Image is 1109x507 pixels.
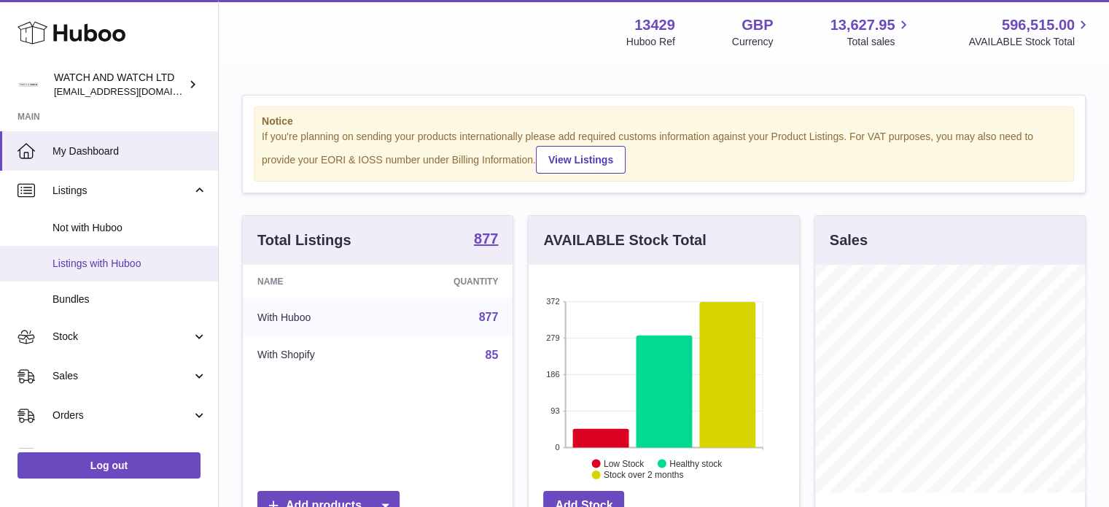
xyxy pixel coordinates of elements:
span: 13,627.95 [830,15,895,35]
th: Quantity [389,265,513,298]
span: AVAILABLE Stock Total [968,35,1092,49]
div: WATCH AND WATCH LTD [54,71,185,98]
span: Listings [52,184,192,198]
a: 85 [486,349,499,361]
div: Huboo Ref [626,35,675,49]
a: 13,627.95 Total sales [830,15,911,49]
a: 596,515.00 AVAILABLE Stock Total [968,15,1092,49]
img: internalAdmin-13429@internal.huboo.com [17,74,39,96]
span: Usage [52,448,207,462]
span: Sales [52,369,192,383]
a: Log out [17,452,201,479]
h3: Total Listings [257,231,351,250]
h3: AVAILABLE Stock Total [543,231,706,250]
text: 279 [546,333,559,342]
div: Currency [732,35,774,49]
div: If you're planning on sending your products internationally please add required customs informati... [262,130,1066,174]
h3: Sales [830,231,868,250]
span: My Dashboard [52,144,207,158]
a: View Listings [536,146,626,174]
span: Total sales [847,35,911,49]
text: Stock over 2 months [604,470,683,480]
strong: 877 [474,231,498,246]
a: 877 [479,311,499,323]
span: Not with Huboo [52,221,207,235]
span: Orders [52,409,192,422]
span: [EMAIL_ADDRESS][DOMAIN_NAME] [54,85,214,97]
strong: 13429 [634,15,675,35]
strong: Notice [262,115,1066,128]
strong: GBP [742,15,773,35]
span: Bundles [52,293,207,306]
text: 0 [556,443,560,452]
text: Healthy stock [669,458,723,468]
td: With Huboo [243,298,389,336]
td: With Shopify [243,336,389,374]
th: Name [243,265,389,298]
text: 186 [546,370,559,379]
span: Listings with Huboo [52,257,207,271]
text: Low Stock [604,458,645,468]
span: 596,515.00 [1002,15,1075,35]
text: 93 [551,406,560,415]
span: Stock [52,330,192,344]
a: 877 [474,231,498,249]
text: 372 [546,297,559,306]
